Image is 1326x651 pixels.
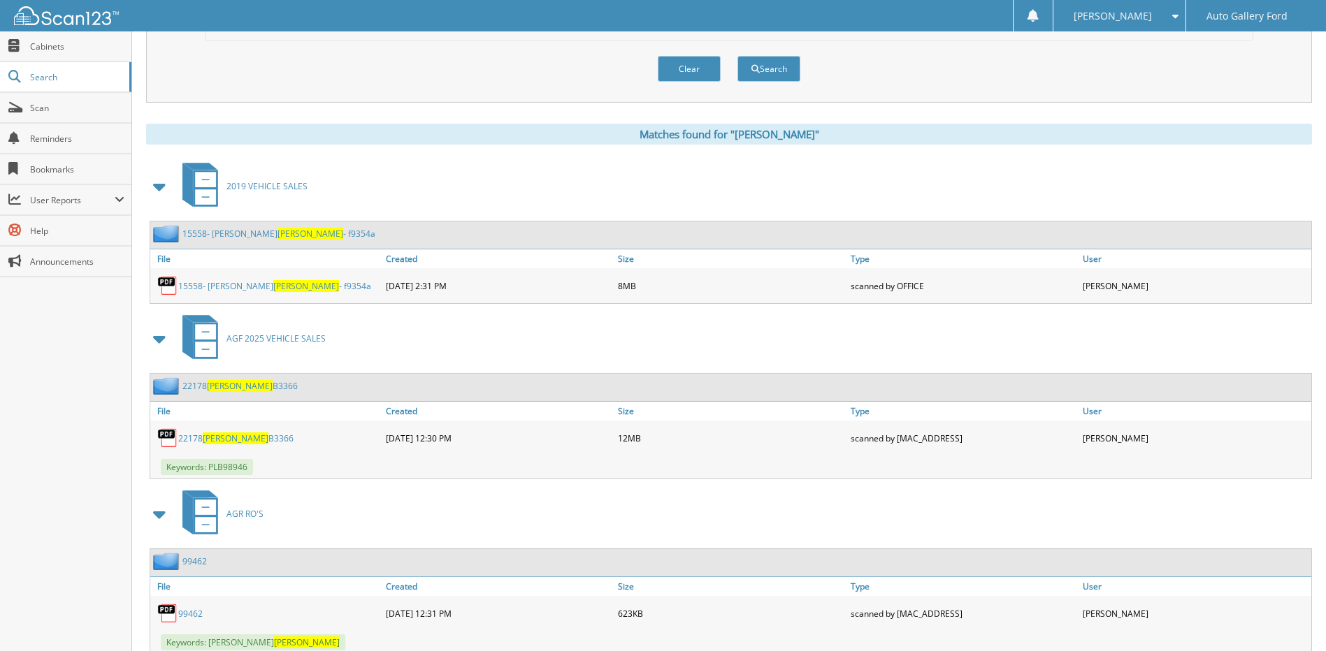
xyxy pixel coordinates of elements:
a: Created [382,402,614,420]
a: Type [847,402,1079,420]
a: User [1079,402,1311,420]
a: AGF 2025 VEHICLE SALES [174,311,326,366]
div: [DATE] 2:31 PM [382,272,614,300]
a: User [1079,577,1311,596]
div: [PERSON_NAME] [1079,424,1311,452]
span: AGF 2025 VEHICLE SALES [226,332,326,344]
a: 2019 VEHICLE SALES [174,159,308,214]
a: Size [614,577,846,596]
div: 8MB [614,272,846,300]
span: Reminders [30,133,124,145]
a: File [150,249,382,268]
button: Clear [658,56,721,82]
span: Scan [30,102,124,114]
span: Search [30,71,122,83]
a: File [150,577,382,596]
div: [PERSON_NAME] [1079,272,1311,300]
span: Keywords: [PERSON_NAME] [161,634,345,650]
span: 2019 VEHICLE SALES [226,180,308,192]
span: [PERSON_NAME] [273,280,339,292]
a: Size [614,402,846,420]
img: folder2.png [153,225,182,242]
span: Keywords: PLB98946 [161,459,253,475]
div: [PERSON_NAME] [1079,599,1311,627]
span: Bookmarks [30,163,124,175]
span: [PERSON_NAME] [278,228,343,240]
span: [PERSON_NAME] [274,636,340,648]
img: scan123-logo-white.svg [14,6,119,25]
a: Created [382,577,614,596]
a: 99462 [178,608,203,620]
a: 15558- [PERSON_NAME][PERSON_NAME]- f9354a [178,280,371,292]
span: [PERSON_NAME] [203,432,268,444]
a: Type [847,577,1079,596]
div: 623KB [614,599,846,627]
button: Search [737,56,800,82]
img: folder2.png [153,377,182,395]
div: [DATE] 12:31 PM [382,599,614,627]
span: Announcements [30,256,124,268]
img: PDF.png [157,427,178,448]
img: folder2.png [153,553,182,570]
span: [PERSON_NAME] [207,380,273,392]
div: scanned by [MAC_ADDRESS] [847,599,1079,627]
span: Help [30,225,124,237]
div: Matches found for "[PERSON_NAME]" [146,124,1312,145]
div: 12MB [614,424,846,452]
a: Created [382,249,614,268]
a: 99462 [182,555,207,567]
span: Cabinets [30,41,124,52]
a: User [1079,249,1311,268]
a: 15558- [PERSON_NAME][PERSON_NAME]- f9354a [182,228,375,240]
div: [DATE] 12:30 PM [382,424,614,452]
a: 22178[PERSON_NAME]B3366 [178,432,294,444]
a: Type [847,249,1079,268]
img: PDF.png [157,275,178,296]
span: Auto Gallery Ford [1206,12,1288,20]
iframe: Chat Widget [1256,584,1326,651]
img: PDF.png [157,603,178,624]
span: AGR RO'S [226,508,264,520]
a: AGR RO'S [174,486,264,541]
a: File [150,402,382,420]
span: User Reports [30,194,115,206]
a: Size [614,249,846,268]
div: scanned by [MAC_ADDRESS] [847,424,1079,452]
span: [PERSON_NAME] [1074,12,1152,20]
div: scanned by OFFICE [847,272,1079,300]
a: 22178[PERSON_NAME]B3366 [182,380,298,392]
